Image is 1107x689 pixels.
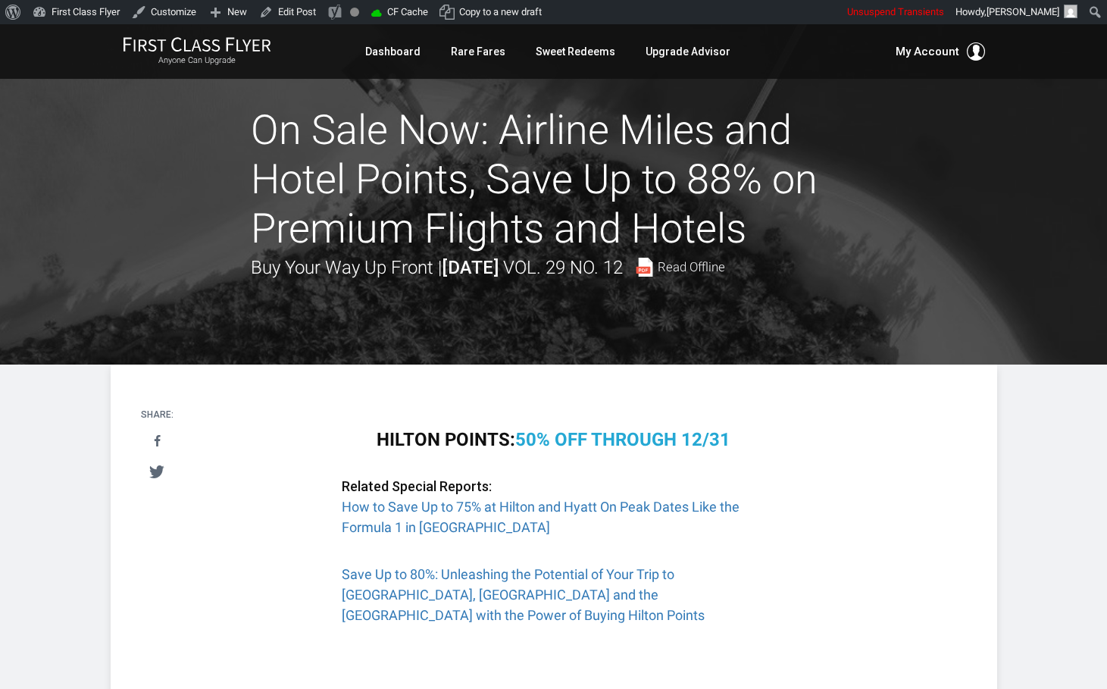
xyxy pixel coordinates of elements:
span: Read Offline [658,261,725,274]
a: Sweet Redeems [536,38,615,65]
img: pdf-file.svg [635,258,654,277]
span: Vol. 29 No. 12 [503,257,623,278]
a: Dashboard [365,38,421,65]
a: How to Save Up to 75% at Hilton and Hyatt On Peak Dates Like the Formula 1 in [GEOGRAPHIC_DATA] [342,499,740,535]
a: Tweet [142,458,173,486]
small: Anyone Can Upgrade [123,55,271,66]
a: Read Offline [635,258,725,277]
strong: Related Special Reports: [342,478,492,494]
div: Buy Your Way Up Front | [251,253,725,282]
a: 50% Off Through 12/31 [515,429,730,450]
a: Share [142,427,173,456]
img: First Class Flyer [123,36,271,52]
span: [PERSON_NAME] [987,6,1059,17]
h1: On Sale Now: Airline Miles and Hotel Points, Save Up to 88% on Premium Flights and Hotels [251,106,857,253]
span: My Account [896,42,959,61]
a: Upgrade Advisor [646,38,730,65]
button: My Account [896,42,985,61]
h4: Share: [141,410,174,420]
a: Rare Fares [451,38,505,65]
a: Save Up to 80%: Unleashing the Potential of Your Trip to [GEOGRAPHIC_DATA], [GEOGRAPHIC_DATA] and... [342,566,705,623]
a: First Class FlyerAnyone Can Upgrade [123,36,271,67]
strong: Hilton Points: [377,429,730,450]
span: Unsuspend Transients [847,6,944,17]
strong: [DATE] [442,257,499,278]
